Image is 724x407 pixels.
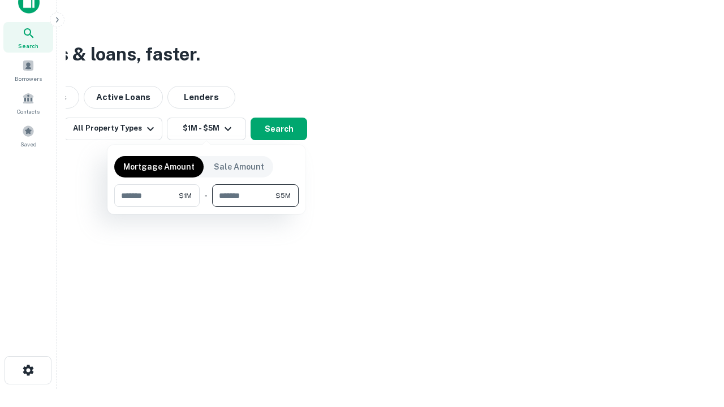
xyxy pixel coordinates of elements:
[667,317,724,371] iframe: Chat Widget
[275,190,291,201] span: $5M
[204,184,208,207] div: -
[214,161,264,173] p: Sale Amount
[179,190,192,201] span: $1M
[123,161,195,173] p: Mortgage Amount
